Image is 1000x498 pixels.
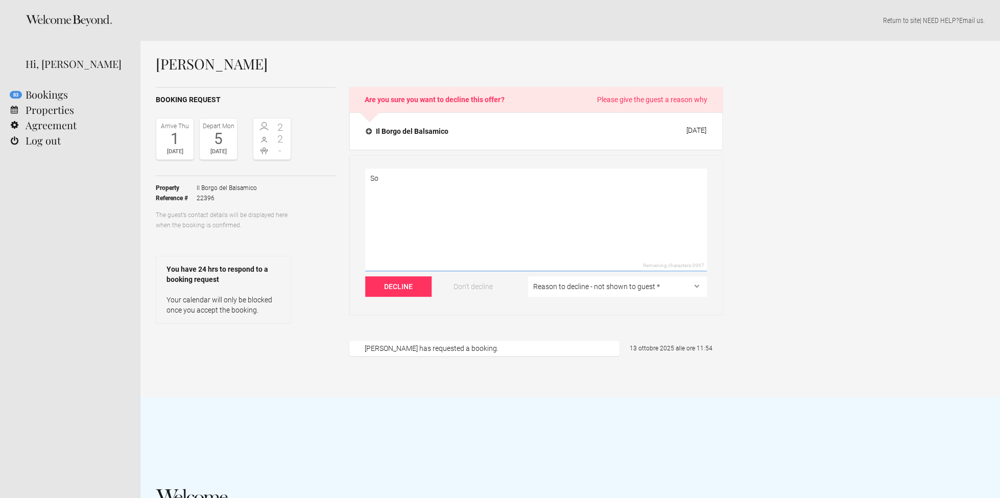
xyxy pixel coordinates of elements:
[156,56,723,72] h1: [PERSON_NAME]
[156,94,336,105] h2: Booking request
[156,210,291,230] p: The guest’s contact details will be displayed here when the booking is confirmed.
[959,16,983,25] a: Email us
[197,183,257,193] span: Il Borgo del Balsamico
[202,121,234,131] div: Depart Mon
[349,341,620,356] div: [PERSON_NAME] has requested a booking.
[197,193,257,203] span: 22396
[358,121,715,142] button: Il Borgo del Balsamico [DATE]
[159,121,191,131] div: Arrive Thu
[202,147,234,157] div: [DATE]
[10,91,22,99] flynt-notification-badge: 83
[440,276,506,297] button: Don't decline
[349,87,723,112] h2: Are you sure you want to decline this offer?
[597,94,707,105] span: Please give the guest a reason why
[883,16,920,25] a: Return to site
[272,122,289,132] span: 2
[272,146,289,156] span: -
[26,56,125,72] div: Hi, [PERSON_NAME]
[686,126,706,134] div: [DATE]
[365,276,432,297] button: Decline
[366,126,448,136] h4: Il Borgo del Balsamico
[156,183,197,193] strong: Property
[156,15,985,26] p: | NEED HELP? .
[272,134,289,144] span: 2
[159,131,191,147] div: 1
[630,345,712,352] flynt-date-display: 13 ottobre 2025 alle ore 11:54
[166,264,280,284] strong: You have 24 hrs to respond to a booking request
[156,193,197,203] strong: Reference #
[166,295,280,315] p: Your calendar will only be blocked once you accept the booking.
[202,131,234,147] div: 5
[159,147,191,157] div: [DATE]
